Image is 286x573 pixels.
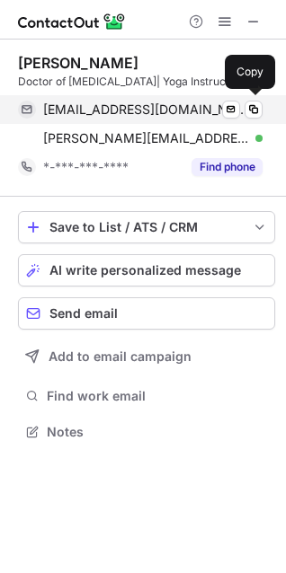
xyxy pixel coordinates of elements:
[49,306,118,321] span: Send email
[43,130,249,146] span: [PERSON_NAME][EMAIL_ADDRESS][PERSON_NAME][DOMAIN_NAME]
[18,340,275,373] button: Add to email campaign
[49,349,192,364] span: Add to email campaign
[47,388,268,404] span: Find work email
[192,158,263,176] button: Reveal Button
[49,220,244,234] div: Save to List / ATS / CRM
[18,419,275,445] button: Notes
[47,424,268,440] span: Notes
[18,74,275,90] div: Doctor of [MEDICAL_DATA]| Yoga Instructor
[18,297,275,330] button: Send email
[18,11,126,32] img: ContactOut v5.3.10
[18,211,275,243] button: save-profile-one-click
[18,254,275,286] button: AI write personalized message
[49,263,241,278] span: AI write personalized message
[18,54,139,72] div: [PERSON_NAME]
[43,101,249,118] span: [EMAIL_ADDRESS][DOMAIN_NAME]
[18,383,275,409] button: Find work email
